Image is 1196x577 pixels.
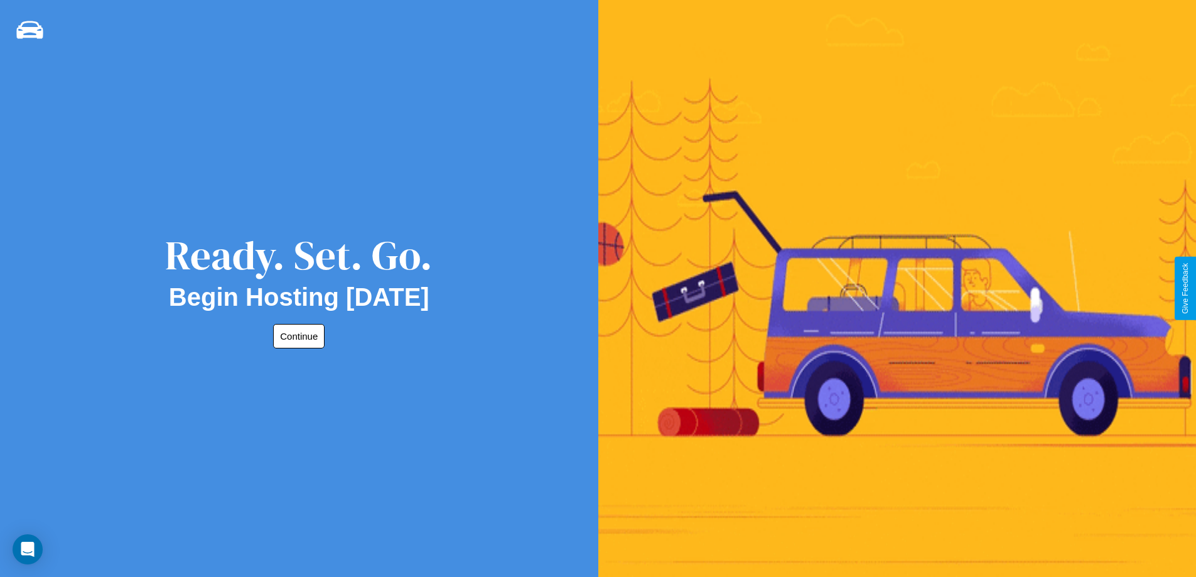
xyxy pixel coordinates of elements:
div: Give Feedback [1181,263,1190,314]
div: Open Intercom Messenger [13,534,43,564]
h2: Begin Hosting [DATE] [169,283,429,311]
div: Ready. Set. Go. [165,227,433,283]
button: Continue [273,324,325,348]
